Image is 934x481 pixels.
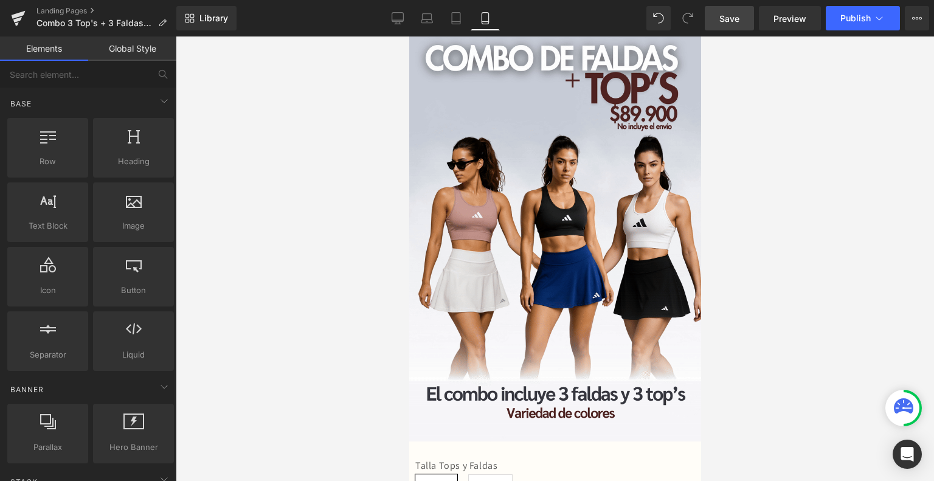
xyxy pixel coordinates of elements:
[759,6,821,30] a: Preview
[840,13,871,23] span: Publish
[72,438,90,464] span: L-XL
[412,6,441,30] a: Laptop
[676,6,700,30] button: Redo
[11,348,85,361] span: Separator
[97,348,170,361] span: Liquid
[11,220,85,232] span: Text Block
[19,438,35,464] span: S-M
[905,6,929,30] button: More
[88,36,176,61] a: Global Style
[719,12,739,25] span: Save
[97,220,170,232] span: Image
[11,284,85,297] span: Icon
[773,12,806,25] span: Preview
[441,6,471,30] a: Tablet
[826,6,900,30] button: Publish
[9,98,33,109] span: Base
[9,384,45,395] span: Banner
[97,284,170,297] span: Button
[97,441,170,454] span: Hero Banner
[199,13,228,24] span: Library
[6,423,286,438] label: Talla Tops y Faldas
[36,6,176,16] a: Landing Pages
[646,6,671,30] button: Undo
[11,441,85,454] span: Parallax
[11,155,85,168] span: Row
[471,6,500,30] a: Mobile
[383,6,412,30] a: Desktop
[176,6,237,30] a: New Library
[893,440,922,469] div: Open Intercom Messenger
[36,18,153,28] span: Combo 3 Top's + 3 Faldas Add
[97,155,170,168] span: Heading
